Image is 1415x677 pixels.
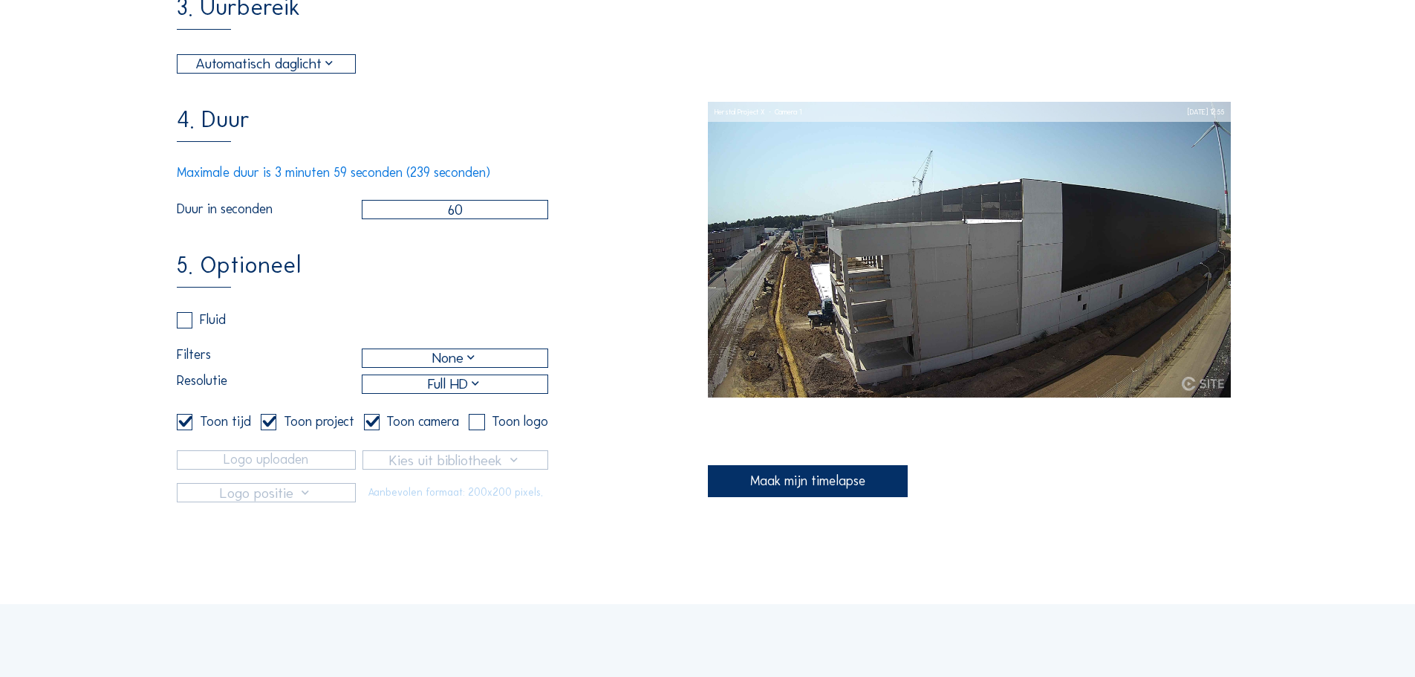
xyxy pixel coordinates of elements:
div: Full HD [428,373,483,395]
div: Full HD [362,375,547,393]
div: Maak mijn timelapse [708,465,908,497]
div: Maximale duur is 3 minuten 59 seconden (239 seconden) [177,166,548,180]
div: Toon project [284,415,354,429]
label: Resolutie [177,375,362,394]
div: Herstal Project X [715,102,764,122]
div: 5. Optioneel [177,253,301,288]
label: Filters [177,349,362,368]
div: Automatisch daglicht [195,54,336,75]
label: Duur in seconden [177,203,362,216]
div: 4. Duur [177,108,250,142]
div: Fluid [200,314,226,327]
div: Automatisch daglicht [178,55,355,73]
div: Camera 1 [764,102,801,122]
div: None [432,347,478,369]
input: Logo uploaden [177,450,356,470]
div: Aanbevolen formaat: 200x200 pixels. [362,483,548,502]
div: Toon camera [386,415,459,429]
img: C-Site Logo [1182,377,1223,391]
div: Toon logo [492,415,548,429]
img: Image [708,102,1232,398]
div: None [362,349,547,367]
div: Toon tijd [200,415,251,429]
div: [DATE] 12:55 [1188,102,1224,122]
